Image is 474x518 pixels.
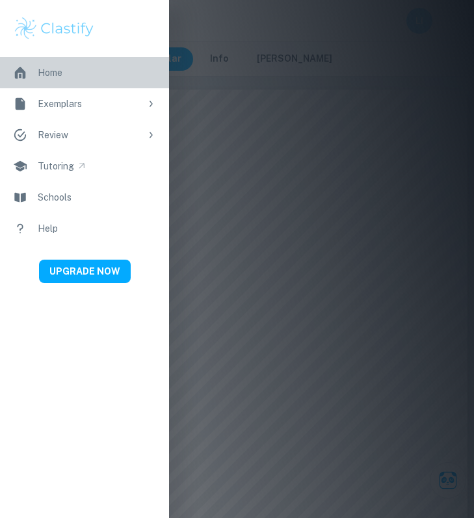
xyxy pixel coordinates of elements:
div: Help [38,221,58,236]
img: Clastify logo [13,16,96,42]
div: Review [38,128,140,142]
div: Exemplars [38,97,140,111]
div: Home [38,66,62,80]
div: Tutoring [38,159,74,173]
button: UPGRADE NOW [39,260,131,283]
div: Schools [38,190,72,204]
